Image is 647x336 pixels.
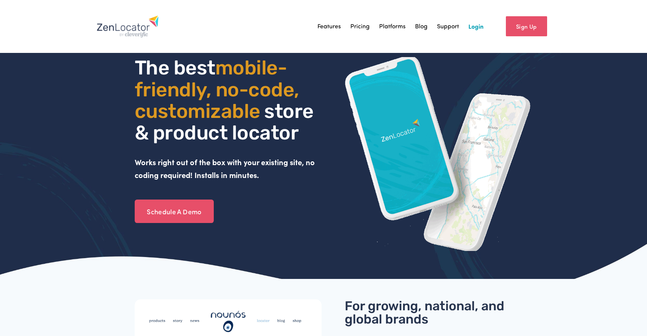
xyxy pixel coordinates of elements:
span: mobile- friendly, no-code, customizable [135,56,303,122]
strong: Works right out of the box with your existing site, no coding required! Installs in minutes. [135,157,317,180]
a: Pricing [350,21,370,32]
a: Sign Up [506,16,547,36]
a: Schedule A Demo [135,200,214,223]
a: Platforms [379,21,406,32]
span: The best [135,56,215,79]
a: Login [468,21,484,32]
img: Zenlocator [96,15,159,38]
a: Features [317,21,341,32]
a: Support [437,21,459,32]
a: Blog [415,21,428,32]
span: For growing, national, and global brands [345,298,507,327]
img: ZenLocator phone mockup gif [345,57,532,251]
span: store & product locator [135,99,318,144]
